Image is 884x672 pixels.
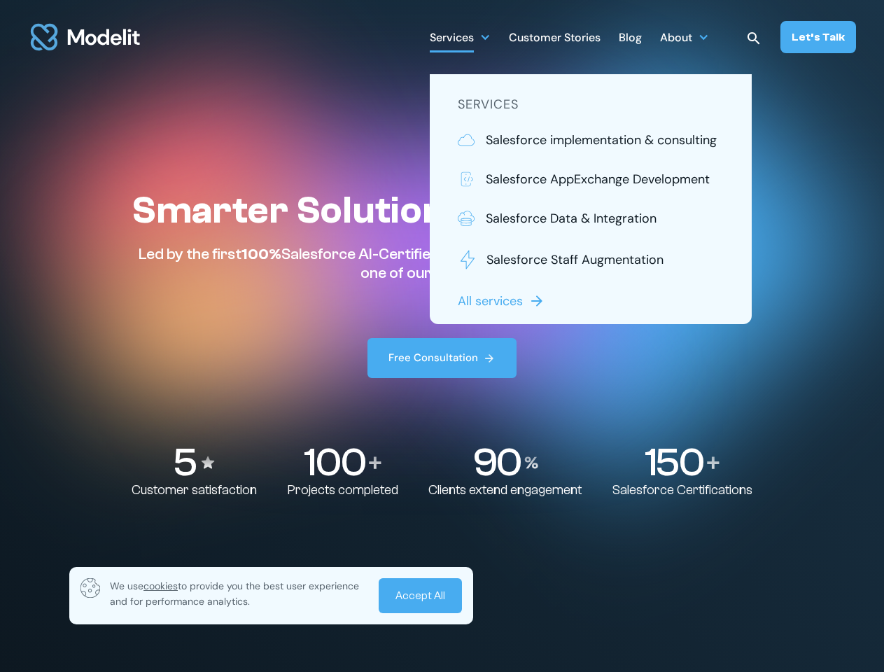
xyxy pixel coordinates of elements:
a: Let’s Talk [780,21,856,53]
img: arrow [528,293,545,309]
img: Stars [199,454,216,471]
p: Customer satisfaction [132,482,257,498]
h1: Smarter Solutions. Faster Results. [132,188,752,234]
p: 90 [472,442,520,482]
p: We use to provide you the best user experience and for performance analytics. [110,578,369,609]
img: Plus [369,456,381,469]
a: Salesforce AppExchange Development [458,170,724,188]
p: Led by the first Salesforce AI-Certified team. Schedule a free consultation with one of our experts. [132,245,721,282]
div: About [660,23,709,50]
span: cookies [143,580,178,592]
div: Services [430,25,474,52]
div: Free Consultation [388,351,478,365]
div: Blog [619,25,642,52]
p: 5 [173,442,195,482]
img: arrow right [483,352,496,365]
p: 150 [645,442,703,482]
p: All services [458,292,523,310]
p: Projects completed [288,482,398,498]
p: Salesforce implementation & consulting [486,131,717,149]
p: Salesforce Staff Augmentation [486,251,664,269]
a: Salesforce Data & Integration [458,209,724,227]
a: home [28,15,143,59]
div: Services [430,23,491,50]
nav: Services [430,74,752,324]
p: 100 [304,442,365,482]
a: Blog [619,23,642,50]
div: Customer Stories [509,25,601,52]
div: About [660,25,692,52]
p: Salesforce Certifications [612,482,752,498]
a: All services [458,292,548,310]
div: Let’s Talk [792,29,845,45]
p: Salesforce AppExchange Development [486,170,710,188]
a: Salesforce implementation & consulting [458,131,724,149]
span: 100% [241,245,281,263]
a: Free Consultation [367,338,517,378]
a: Accept All [379,578,462,613]
h5: SERVICES [458,95,724,114]
img: modelit logo [28,15,143,59]
p: Salesforce Data & Integration [486,209,657,227]
img: Plus [707,456,720,469]
p: Clients extend engagement [428,482,582,498]
img: Percentage [524,456,538,469]
a: Customer Stories [509,23,601,50]
a: Salesforce Staff Augmentation [458,248,724,271]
